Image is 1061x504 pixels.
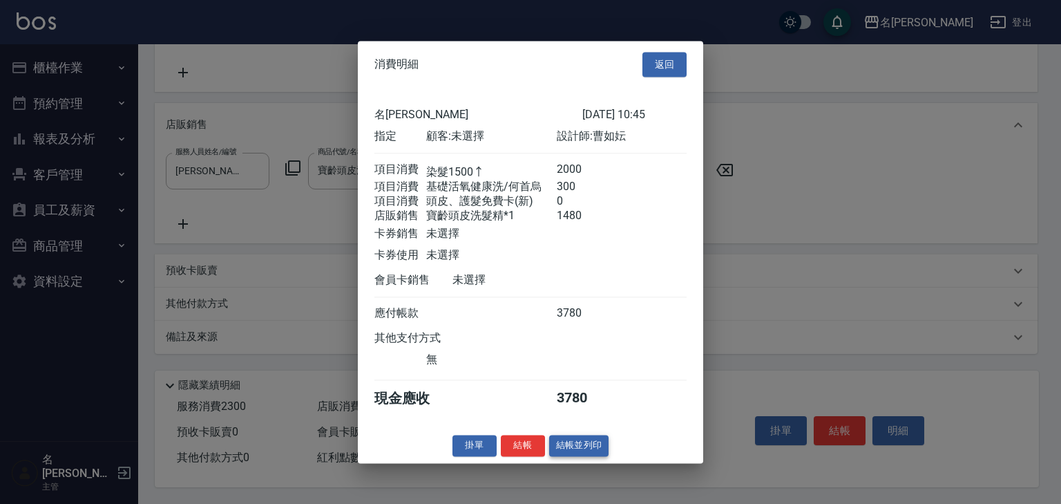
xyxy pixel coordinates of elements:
[374,108,582,122] div: 名[PERSON_NAME]
[549,435,609,456] button: 結帳並列印
[426,227,556,241] div: 未選擇
[374,57,419,71] span: 消費明細
[557,162,609,180] div: 2000
[426,180,556,194] div: 基礎活氧健康洗/何首烏
[501,435,545,456] button: 結帳
[374,194,426,209] div: 項目消費
[557,129,687,144] div: 設計師: 曹如妘
[426,194,556,209] div: 頭皮、護髮免費卡(新)
[557,389,609,408] div: 3780
[374,331,479,346] div: 其他支付方式
[426,129,556,144] div: 顧客: 未選擇
[374,209,426,223] div: 店販銷售
[374,180,426,194] div: 項目消費
[374,162,426,180] div: 項目消費
[557,180,609,194] div: 300
[374,227,426,241] div: 卡券銷售
[582,108,687,122] div: [DATE] 10:45
[426,209,556,223] div: 寶齡頭皮洗髮精*1
[452,273,582,288] div: 未選擇
[426,248,556,263] div: 未選擇
[374,248,426,263] div: 卡券使用
[557,209,609,223] div: 1480
[557,306,609,321] div: 3780
[374,129,426,144] div: 指定
[452,435,497,456] button: 掛單
[374,306,426,321] div: 應付帳款
[426,353,556,367] div: 無
[374,273,452,288] div: 會員卡銷售
[374,389,452,408] div: 現金應收
[557,194,609,209] div: 0
[642,52,687,77] button: 返回
[426,162,556,180] div: 染髮1500↑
